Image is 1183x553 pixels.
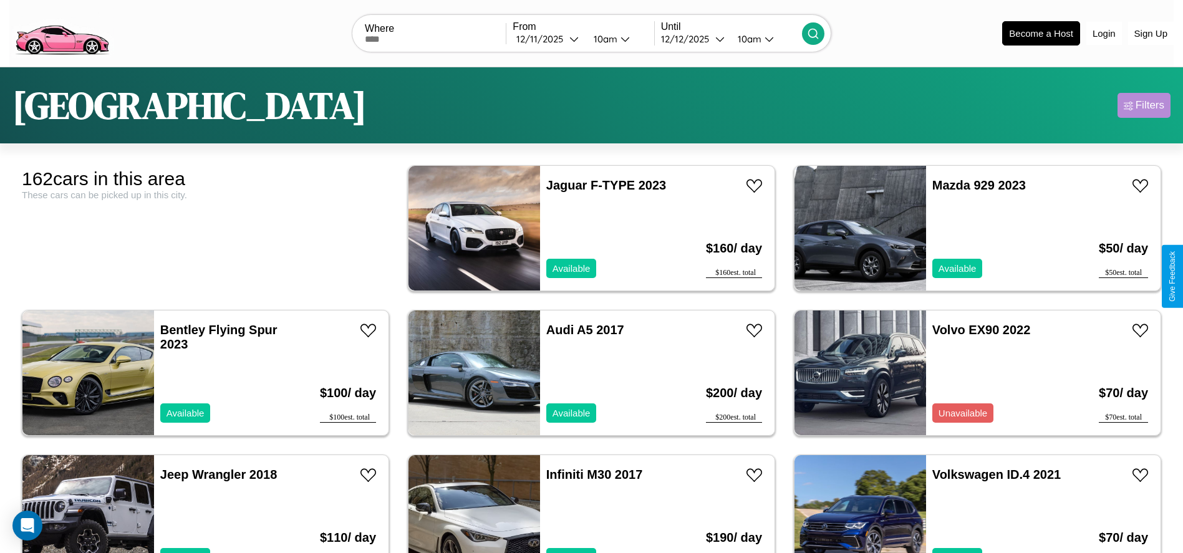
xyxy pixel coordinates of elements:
[939,405,987,421] p: Unavailable
[12,511,42,541] div: Open Intercom Messenger
[167,405,205,421] p: Available
[320,413,376,423] div: $ 100 est. total
[553,260,591,277] p: Available
[553,405,591,421] p: Available
[728,32,802,46] button: 10am
[1099,268,1148,278] div: $ 50 est. total
[9,6,114,58] img: logo
[661,33,715,45] div: 12 / 12 / 2025
[1086,22,1122,45] button: Login
[1002,21,1080,46] button: Become a Host
[22,190,389,200] div: These cars can be picked up in this city.
[22,168,389,190] div: 162 cars in this area
[320,373,376,413] h3: $ 100 / day
[513,32,583,46] button: 12/11/2025
[706,229,762,268] h3: $ 160 / day
[932,323,1031,337] a: Volvo EX90 2022
[546,178,666,192] a: Jaguar F-TYPE 2023
[587,33,620,45] div: 10am
[546,323,624,337] a: Audi A5 2017
[516,33,569,45] div: 12 / 11 / 2025
[365,23,506,34] label: Where
[706,413,762,423] div: $ 200 est. total
[546,468,643,481] a: Infiniti M30 2017
[932,468,1061,481] a: Volkswagen ID.4 2021
[1136,99,1164,112] div: Filters
[706,268,762,278] div: $ 160 est. total
[1099,413,1148,423] div: $ 70 est. total
[160,323,278,351] a: Bentley Flying Spur 2023
[12,80,367,131] h1: [GEOGRAPHIC_DATA]
[1118,93,1171,118] button: Filters
[939,260,977,277] p: Available
[513,21,654,32] label: From
[1099,373,1148,413] h3: $ 70 / day
[1168,251,1177,302] div: Give Feedback
[932,178,1026,192] a: Mazda 929 2023
[661,21,802,32] label: Until
[1099,229,1148,268] h3: $ 50 / day
[732,33,765,45] div: 10am
[706,373,762,413] h3: $ 200 / day
[160,468,278,481] a: Jeep Wrangler 2018
[584,32,654,46] button: 10am
[1128,22,1174,45] button: Sign Up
